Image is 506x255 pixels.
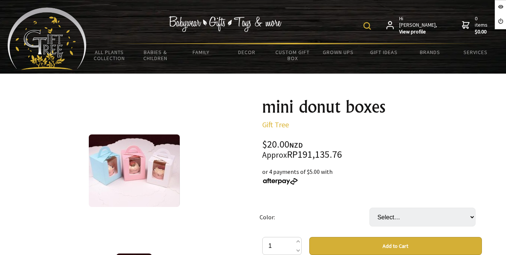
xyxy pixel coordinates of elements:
[386,15,438,35] a: Hi [PERSON_NAME],View profile
[363,22,371,30] img: product search
[475,15,489,35] span: 0 items
[315,44,361,60] a: Grown Ups
[361,44,407,60] a: Gift Ideas
[262,178,298,185] img: Afterpay
[270,44,316,66] a: Custom Gift Box
[262,140,482,160] div: $20.00 RP191,135.76
[262,167,482,185] div: or 4 payments of $5.00 with
[262,150,287,160] small: Approx
[309,237,482,255] button: Add to Cart
[399,29,438,35] strong: View profile
[89,134,180,207] img: mini donut boxes
[289,141,303,149] span: NZD
[132,44,178,66] a: Babies & Children
[453,44,498,60] a: Services
[260,197,369,237] td: Color:
[8,8,87,70] img: Babyware - Gifts - Toys and more...
[169,16,281,32] img: Babywear - Gifts - Toys & more
[178,44,224,60] a: Family
[407,44,453,60] a: Brands
[462,15,489,35] a: 0 items$0.00
[475,29,489,35] strong: $0.00
[262,98,482,116] h1: mini donut boxes
[399,15,438,35] span: Hi [PERSON_NAME],
[224,44,270,60] a: Decor
[87,44,132,66] a: All Plants Collection
[262,120,289,129] a: Gift Tree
